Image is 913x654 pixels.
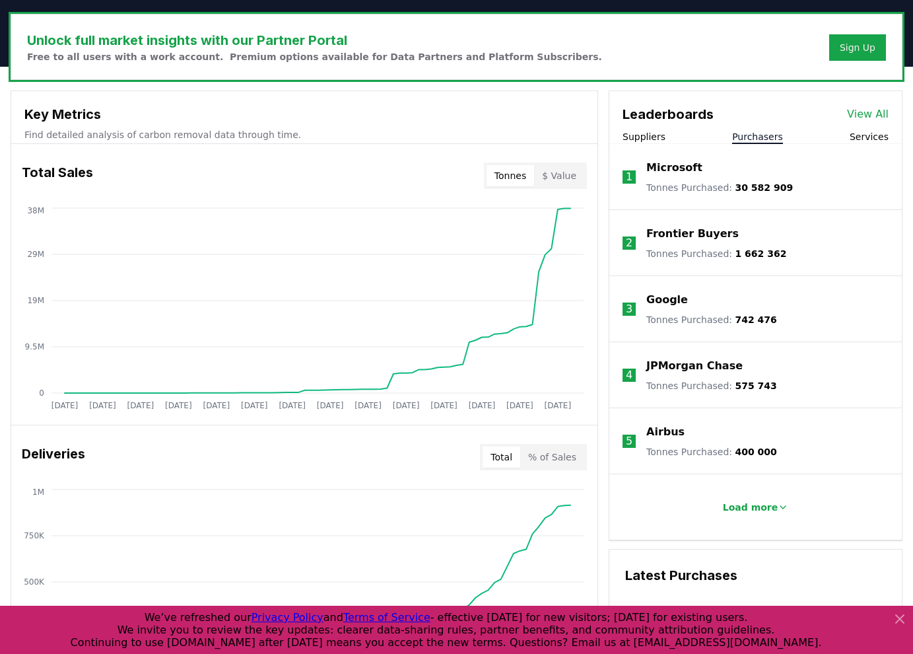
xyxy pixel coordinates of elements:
p: 1 [626,169,632,185]
a: Sign Up [840,41,875,54]
tspan: [DATE] [127,401,154,410]
tspan: [DATE] [165,401,192,410]
tspan: [DATE] [430,401,457,410]
p: Tonnes Purchased : [646,247,786,260]
tspan: 38M [27,206,44,215]
p: 3 [626,301,632,317]
tspan: [DATE] [279,401,306,410]
tspan: 1M [32,488,44,497]
p: Tonnes Purchased : [646,379,777,392]
span: 742 476 [735,314,777,325]
button: Suppliers [623,130,665,143]
a: Airbus [646,424,685,440]
a: JPMorgan Chase [646,358,743,374]
button: Sign Up [829,34,886,61]
p: 4 [626,367,632,383]
button: Purchasers [732,130,783,143]
a: Frontier Buyers [646,226,739,242]
tspan: 9.5M [25,342,44,351]
tspan: 29M [27,250,44,259]
p: Tonnes Purchased : [646,445,777,458]
p: 5 [626,433,632,449]
h3: Unlock full market insights with our Partner Portal [27,30,602,50]
tspan: 19M [27,296,44,305]
p: Tonnes Purchased : [646,181,793,194]
button: % of Sales [520,447,584,468]
a: View All [847,106,889,122]
tspan: 500K [24,577,45,587]
p: Free to all users with a work account. Premium options available for Data Partners and Platform S... [27,50,602,63]
a: Microsoft [646,160,702,176]
a: Google [646,292,688,308]
tspan: 750K [24,531,45,540]
p: Find detailed analysis of carbon removal data through time. [24,128,584,141]
tspan: [DATE] [203,401,230,410]
p: Load more [723,501,778,514]
span: 30 582 909 [735,182,794,193]
tspan: [DATE] [545,401,572,410]
tspan: [DATE] [241,401,268,410]
button: Services [850,130,889,143]
span: 400 000 [735,447,777,457]
tspan: [DATE] [393,401,420,410]
button: $ Value [534,165,584,186]
span: 575 743 [735,381,777,391]
h3: Latest Purchases [625,565,886,585]
button: Tonnes [487,165,534,186]
tspan: [DATE] [469,401,496,410]
h3: Key Metrics [24,104,584,124]
p: Tonnes Purchased : [646,313,777,326]
button: Load more [712,494,799,521]
tspan: [DATE] [317,401,344,410]
tspan: [DATE] [506,401,533,410]
span: 1 662 362 [735,248,787,259]
h3: Deliveries [22,444,85,470]
tspan: 0 [39,388,44,398]
button: Total [483,447,520,468]
tspan: [DATE] [355,401,382,410]
h3: Total Sales [22,163,93,189]
tspan: [DATE] [51,401,79,410]
tspan: [DATE] [89,401,116,410]
p: 2 [626,235,632,251]
h3: Leaderboards [623,104,714,124]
